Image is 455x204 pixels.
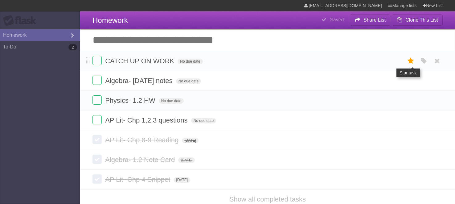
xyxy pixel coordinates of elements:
[105,57,176,65] span: CATCH UP ON WORK
[92,135,102,144] label: Done
[174,177,190,183] span: [DATE]
[92,16,128,24] span: Homework
[159,98,184,104] span: No due date
[105,77,174,85] span: Algebra- [DATE] notes
[105,156,176,164] span: Algebra- 1.2 Note Card
[330,17,344,22] b: Saved
[178,157,195,163] span: [DATE]
[92,115,102,124] label: Done
[105,176,172,183] span: AP Lit- Chp 4 Snippet
[68,44,77,50] b: 2
[363,17,386,23] b: Share List
[405,56,417,66] label: Star task
[105,97,157,104] span: Physics- 1.2 HW
[92,174,102,184] label: Done
[405,17,438,23] b: Clone This List
[3,15,40,26] div: Flask
[350,15,391,26] button: Share List
[92,95,102,105] label: Done
[191,118,216,123] span: No due date
[229,195,306,203] a: Show all completed tasks
[105,136,180,144] span: AP Lit- Chp 8-9 Reading
[92,56,102,65] label: Done
[392,15,443,26] button: Clone This List
[178,59,203,64] span: No due date
[176,78,201,84] span: No due date
[92,76,102,85] label: Done
[182,138,199,143] span: [DATE]
[105,116,189,124] span: AP Lit- Chp 1,2,3 questions
[92,155,102,164] label: Done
